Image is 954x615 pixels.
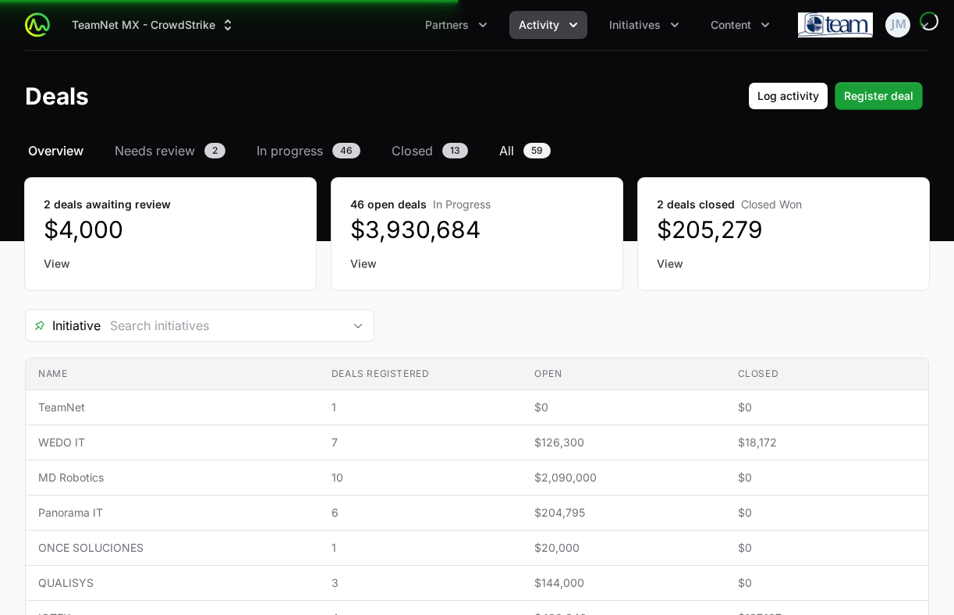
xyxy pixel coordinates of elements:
dd: $4,000 [44,215,297,244]
dt: 46 open deals [350,197,604,212]
a: In progress46 [254,141,364,160]
div: Partners menu [416,11,497,39]
span: Closed Won [741,197,802,211]
th: Name [26,358,319,390]
div: Activity menu [509,11,587,39]
a: View [657,256,910,272]
span: 59 [523,143,551,158]
span: 1 [332,400,509,415]
dd: $205,279 [657,215,910,244]
dt: 2 deals closed [657,197,910,212]
a: Closed13 [388,141,471,160]
span: Initiatives [609,17,661,33]
div: Open [342,310,374,341]
span: $18,172 [738,435,916,450]
span: $2,090,000 [534,470,712,485]
span: In progress [257,141,323,160]
span: Content [711,17,751,33]
span: $0 [738,400,916,415]
span: 1 [332,540,509,556]
span: Register deal [844,87,913,105]
span: 6 [332,505,509,521]
button: Activity [509,11,587,39]
span: Overview [28,141,83,160]
span: Partners [425,17,469,33]
span: 3 [332,575,509,591]
button: Register deal [835,82,923,110]
span: $0 [738,505,916,521]
div: Supplier switch menu [62,11,245,39]
button: TeamNet MX - CrowdStrike [62,11,245,39]
img: TeamNet MX [798,9,873,41]
img: ActivitySource [25,12,50,37]
span: QUALISYS [38,575,307,591]
h1: Deals [25,82,89,110]
a: All59 [496,141,554,160]
input: Search initiatives [101,310,342,341]
div: Initiatives menu [600,11,689,39]
span: TeamNet [38,400,307,415]
span: $0 [534,400,712,415]
img: Juan Manuel Zuleta [885,12,910,37]
span: Closed [392,141,433,160]
dt: 2 deals awaiting review [44,197,297,212]
th: Deals registered [319,358,522,390]
span: $204,795 [534,505,712,521]
nav: Deals navigation [25,141,929,160]
span: 13 [442,143,468,158]
span: Panorama IT [38,505,307,521]
span: $20,000 [534,540,712,556]
button: Content [701,11,779,39]
div: Content menu [701,11,779,39]
span: Log activity [757,87,819,105]
span: $0 [738,575,916,591]
span: Initiative [26,316,101,335]
button: Initiatives [600,11,689,39]
span: Needs review [115,141,195,160]
a: View [350,256,604,272]
span: 7 [332,435,509,450]
th: Closed [725,358,928,390]
span: MD Robotics [38,470,307,485]
button: Log activity [748,82,828,110]
a: Overview [25,141,87,160]
span: 2 [204,143,225,158]
span: 46 [332,143,360,158]
span: 10 [332,470,509,485]
span: In Progress [433,197,491,211]
span: ONCE SOLUCIONES [38,540,307,556]
dd: $3,930,684 [350,215,604,244]
button: Partners [416,11,497,39]
div: Primary actions [748,82,923,110]
span: $126,300 [534,435,712,450]
span: $0 [738,470,916,485]
a: View [44,256,297,272]
span: $0 [738,540,916,556]
th: Open [522,358,725,390]
span: Activity [519,17,559,33]
span: WEDO IT [38,435,307,450]
div: Main navigation [50,11,779,39]
a: Needs review2 [112,141,229,160]
span: All [499,141,514,160]
span: $144,000 [534,575,712,591]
